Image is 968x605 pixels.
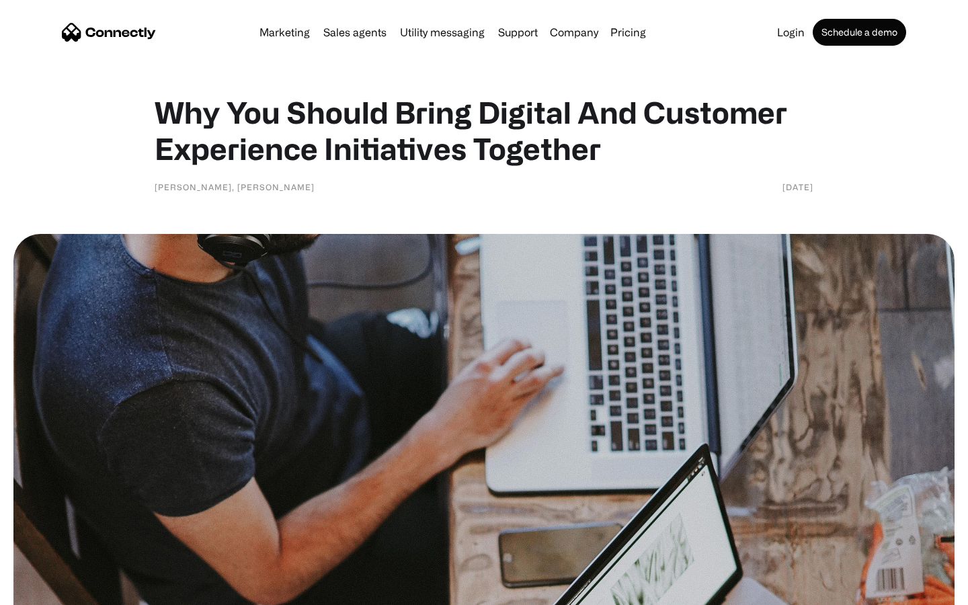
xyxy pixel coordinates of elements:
[13,581,81,600] aside: Language selected: English
[27,581,81,600] ul: Language list
[318,27,392,38] a: Sales agents
[782,180,813,194] div: [DATE]
[813,19,906,46] a: Schedule a demo
[546,23,602,42] div: Company
[605,27,651,38] a: Pricing
[155,94,813,167] h1: Why You Should Bring Digital And Customer Experience Initiatives Together
[254,27,315,38] a: Marketing
[772,27,810,38] a: Login
[395,27,490,38] a: Utility messaging
[493,27,543,38] a: Support
[62,22,156,42] a: home
[550,23,598,42] div: Company
[155,180,315,194] div: [PERSON_NAME], [PERSON_NAME]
